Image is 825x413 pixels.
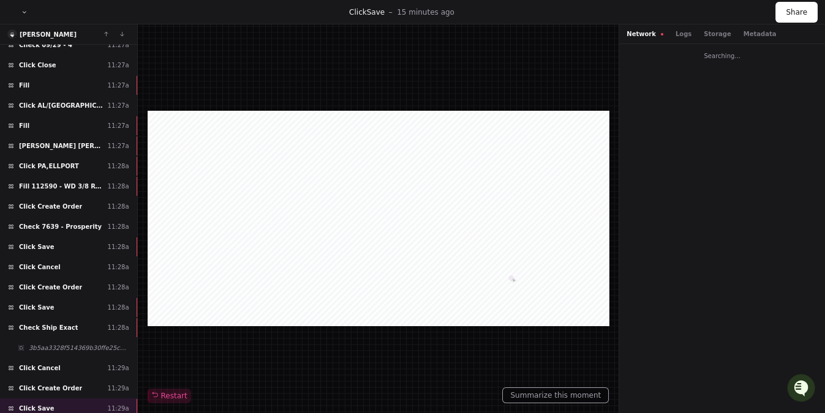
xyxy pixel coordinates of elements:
[627,29,663,39] button: Network
[786,373,819,406] iframe: Open customer support
[55,91,201,103] div: Start new chat
[19,323,78,332] span: Check Ship Exact
[190,130,223,145] button: See all
[19,242,55,251] span: Click Save
[20,31,77,38] a: [PERSON_NAME]
[151,391,187,401] span: Restart
[676,29,691,39] button: Logs
[108,182,129,191] div: 11:28a
[19,262,61,272] span: Click Cancel
[108,141,129,151] div: 11:27a
[19,303,55,312] span: Click Save
[108,121,129,130] div: 11:27a
[19,222,102,231] span: Check 7639 - Prosperity
[108,40,129,50] div: 11:27a
[12,133,82,143] div: Past conversations
[734,53,736,59] span: .
[108,61,129,70] div: 11:27a
[739,53,740,59] span: .
[397,7,454,17] p: 15 minutes ago
[502,387,609,403] button: Summarize this moment
[19,40,72,50] span: Check 09/29 - 4
[108,101,129,110] div: 11:27a
[19,162,79,171] span: Click PA,ELLPORT
[108,303,129,312] div: 11:28a
[55,103,168,113] div: We're available if you need us!
[108,384,129,393] div: 11:29a
[12,91,34,113] img: 1756235613930-3d25f9e4-fa56-45dd-b3ad-e072dfbd1548
[108,262,129,272] div: 11:28a
[19,121,32,130] span: Fill ​
[19,283,82,292] span: Click Create Order
[19,81,32,90] span: Fill ​
[19,141,103,151] span: [PERSON_NAME] [PERSON_NAME][EMAIL_ADDRESS][PERSON_NAME][DOMAIN_NAME]
[24,164,34,174] img: 1756235613930-3d25f9e4-fa56-45dd-b3ad-e072dfbd1548
[744,29,777,39] button: Metadata
[108,81,129,90] div: 11:27a
[108,162,129,171] div: 11:28a
[26,91,48,113] img: 7521149027303_d2c55a7ec3fe4098c2f6_72.png
[12,48,223,68] div: Welcome
[108,222,129,231] div: 11:28a
[108,242,129,251] div: 11:28a
[19,404,55,413] span: Click Save
[38,163,99,173] span: [PERSON_NAME]
[19,363,61,373] span: Click Cancel
[736,53,738,59] span: .
[704,29,731,39] button: Storage
[775,2,818,23] button: Share
[108,404,129,413] div: 11:29a
[19,101,103,110] span: Click AL/[GEOGRAPHIC_DATA]
[12,12,37,36] img: PlayerZero
[102,163,106,173] span: •
[208,94,223,109] button: Start new chat
[19,384,82,393] span: Click Create Order
[19,61,56,70] span: Click Close
[29,343,129,352] span: 3b5aa3328f514369b30ffe25cc24df68
[19,182,103,191] span: Fill 112590 - WD 3/8 RTD SHTG
[367,8,385,17] span: Save
[108,363,129,373] div: 11:29a
[122,191,148,200] span: Pylon
[9,31,17,39] img: 4.svg
[349,8,367,17] span: Click
[12,152,32,171] img: Matt Kasner
[108,202,129,211] div: 11:28a
[19,202,82,211] span: Click Create Order
[108,283,129,292] div: 11:28a
[148,389,191,403] button: Restart
[619,51,825,61] div: Searching
[108,323,129,332] div: 11:28a
[86,190,148,200] a: Powered byPylon
[108,163,134,173] span: [DATE]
